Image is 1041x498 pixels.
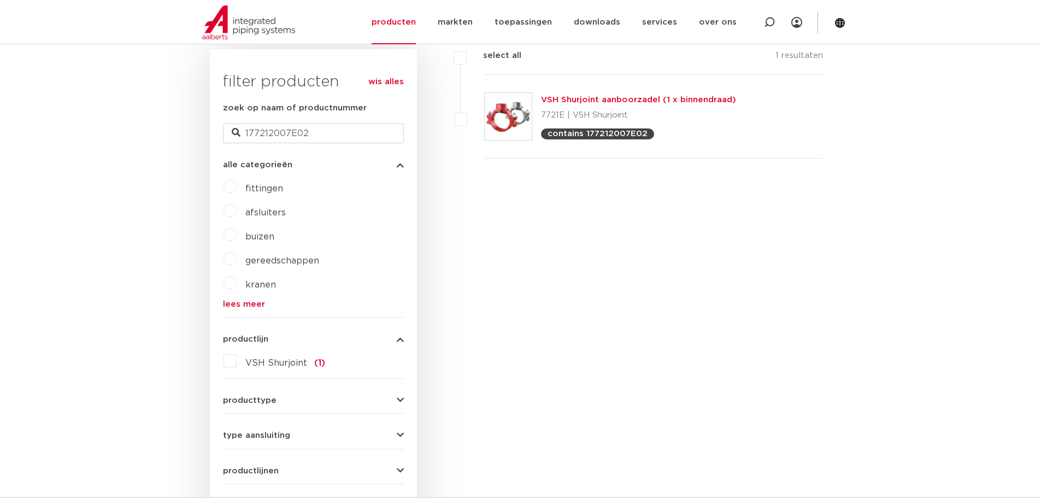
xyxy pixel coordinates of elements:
button: productlijn [223,335,404,343]
a: kranen [245,280,276,289]
img: Thumbnail for VSH Shurjoint aanboorzadel (1 x binnendraad) [485,93,532,140]
button: alle categorieën [223,161,404,169]
span: VSH Shurjoint [245,359,307,367]
a: VSH Shurjoint aanboorzadel (1 x binnendraad) [541,96,736,104]
p: 7721E | VSH Shurjoint [541,107,736,124]
a: afsluiters [245,208,286,217]
button: productlijnen [223,467,404,475]
span: (1) [314,359,325,367]
a: buizen [245,232,274,241]
button: type aansluiting [223,431,404,440]
a: lees meer [223,300,404,308]
a: wis alles [368,75,404,89]
p: contains 177212007E02 [548,130,648,138]
label: select all [467,49,521,62]
label: zoek op naam of productnummer [223,102,367,115]
button: producttype [223,396,404,405]
span: alle categorieën [223,161,292,169]
span: type aansluiting [223,431,290,440]
input: zoeken [223,124,404,143]
a: fittingen [245,184,283,193]
h3: filter producten [223,71,404,93]
span: producttype [223,396,277,405]
span: productlijnen [223,467,279,475]
span: productlijn [223,335,268,343]
p: 1 resultaten [775,49,823,66]
a: gereedschappen [245,256,319,265]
